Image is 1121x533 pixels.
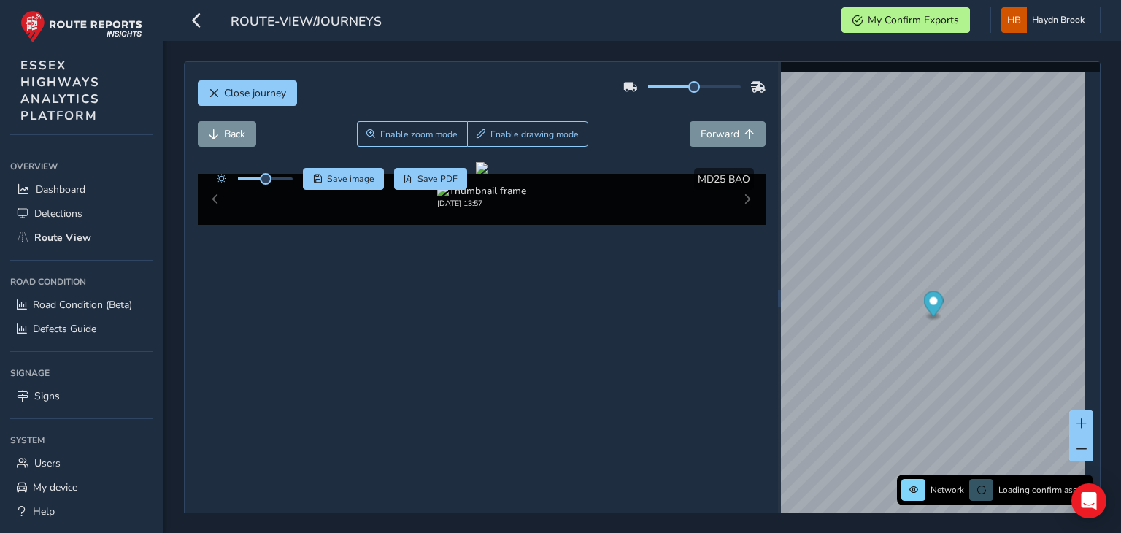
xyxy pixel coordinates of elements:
span: Road Condition (Beta) [33,298,132,312]
span: Defects Guide [33,322,96,336]
a: Help [10,499,153,524]
span: Detections [34,207,82,221]
button: Forward [690,121,766,147]
button: Haydn Brook [1001,7,1090,33]
button: Close journey [198,80,297,106]
img: rr logo [20,10,142,43]
span: Dashboard [36,183,85,196]
button: Draw [467,121,589,147]
a: My device [10,475,153,499]
div: Map marker [924,291,944,321]
a: Road Condition (Beta) [10,293,153,317]
span: route-view/journeys [231,12,382,33]
span: Signs [34,389,60,403]
button: Back [198,121,256,147]
div: Signage [10,362,153,384]
button: Zoom [357,121,467,147]
span: Help [33,505,55,518]
span: Haydn Brook [1032,7,1085,33]
span: Loading confirm assets [998,484,1089,496]
span: Users [34,456,61,470]
span: MD25 BAO [698,172,750,186]
div: Open Intercom Messenger [1071,483,1106,518]
div: System [10,429,153,451]
span: Forward [701,127,739,141]
span: Network [931,484,964,496]
button: Save [303,168,384,190]
a: Defects Guide [10,317,153,341]
span: Enable drawing mode [490,129,579,140]
span: Save PDF [417,173,458,185]
button: PDF [394,168,468,190]
div: Overview [10,156,153,177]
span: Route View [34,231,91,245]
span: My device [33,480,77,494]
span: Save image [327,173,374,185]
a: Users [10,451,153,475]
div: Road Condition [10,271,153,293]
a: Detections [10,202,153,226]
img: diamond-layout [1001,7,1027,33]
span: My Confirm Exports [868,13,959,27]
a: Dashboard [10,177,153,202]
span: Enable zoom mode [380,129,458,140]
a: Route View [10,226,153,250]
div: [DATE] 13:57 [437,198,526,209]
a: Signs [10,384,153,408]
span: Close journey [224,86,286,100]
button: My Confirm Exports [841,7,970,33]
span: Back [224,127,245,141]
img: Thumbnail frame [437,184,526,198]
span: ESSEX HIGHWAYS ANALYTICS PLATFORM [20,57,100,124]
